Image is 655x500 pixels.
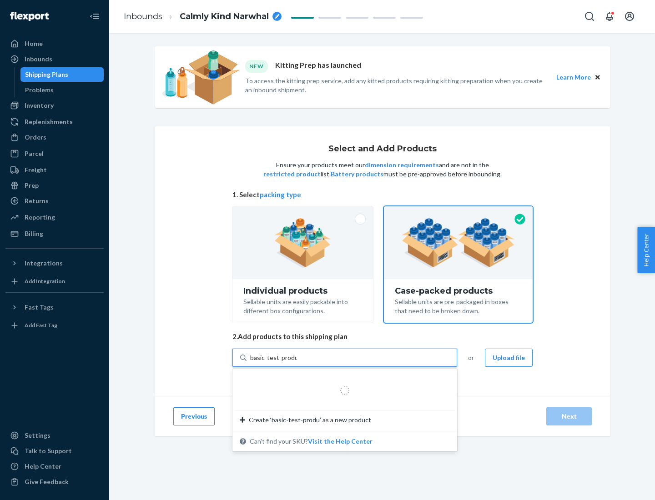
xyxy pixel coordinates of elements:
[5,428,104,443] a: Settings
[5,115,104,129] a: Replenishments
[5,178,104,193] a: Prep
[554,412,584,421] div: Next
[250,437,373,446] span: Can't find your SKU?
[402,218,515,268] img: case-pack.59cecea509d18c883b923b81aeac6d0b.png
[5,194,104,208] a: Returns
[180,11,269,23] span: Calmly Kind Narwhal
[5,163,104,177] a: Freight
[245,76,548,95] p: To access the kitting prep service, add any kitted products requiring kitting preparation when yo...
[232,190,533,200] span: 1. Select
[243,286,362,295] div: Individual products
[5,318,104,333] a: Add Fast Tag
[25,85,54,95] div: Problems
[25,213,55,222] div: Reporting
[25,321,57,329] div: Add Fast Tag
[5,475,104,489] button: Give Feedback
[328,145,437,154] h1: Select and Add Products
[86,7,104,25] button: Close Navigation
[637,227,655,273] button: Help Center
[600,7,619,25] button: Open notifications
[395,295,522,315] div: Sellable units are pre-packaged in boxes that need to be broken down.
[232,332,533,341] span: 2. Add products to this shipping plan
[25,117,73,126] div: Replenishments
[245,60,268,72] div: NEW
[25,259,63,268] div: Integrations
[275,60,361,72] p: Kitting Prep has launched
[25,181,39,190] div: Prep
[580,7,599,25] button: Open Search Box
[5,274,104,289] a: Add Integration
[556,72,591,82] button: Learn More
[173,407,215,425] button: Previous
[365,160,439,170] button: dimension requirements
[25,446,72,455] div: Talk to Support
[5,210,104,225] a: Reporting
[20,83,104,97] a: Problems
[25,277,65,285] div: Add Integration
[25,431,50,440] div: Settings
[25,70,68,79] div: Shipping Plans
[25,477,69,486] div: Give Feedback
[485,349,533,367] button: Upload file
[468,353,474,362] span: or
[25,165,47,175] div: Freight
[20,67,104,82] a: Shipping Plans
[243,295,362,315] div: Sellable units are easily packable into different box configurations.
[25,55,52,64] div: Inbounds
[124,11,162,21] a: Inbounds
[593,72,603,82] button: Close
[25,133,46,142] div: Orders
[263,170,321,179] button: restricted product
[25,229,43,238] div: Billing
[5,226,104,241] a: Billing
[116,3,289,30] ol: breadcrumbs
[5,459,104,474] a: Help Center
[5,146,104,161] a: Parcel
[260,190,301,200] button: packing type
[25,101,54,110] div: Inventory
[25,196,49,205] div: Returns
[395,286,522,295] div: Case-packed products
[5,130,104,145] a: Orders
[308,437,373,446] button: Create ‘basic-test-produ’ as a new productCan't find your SKU?
[620,7,639,25] button: Open account menu
[25,462,61,471] div: Help Center
[25,149,44,158] div: Parcel
[25,303,54,312] div: Fast Tags
[25,39,43,48] div: Home
[5,300,104,315] button: Fast Tags
[250,353,297,362] input: Create ‘basic-test-produ’ as a new productCan't find your SKU?Visit the Help Center
[331,170,383,179] button: Battery products
[5,36,104,51] a: Home
[274,218,331,268] img: individual-pack.facf35554cb0f1810c75b2bd6df2d64e.png
[10,12,49,21] img: Flexport logo
[249,415,371,425] span: Create ‘basic-test-produ’ as a new product
[5,444,104,458] a: Talk to Support
[546,407,592,425] button: Next
[5,256,104,270] button: Integrations
[262,160,503,179] p: Ensure your products meet our and are not in the list. must be pre-approved before inbounding.
[5,98,104,113] a: Inventory
[5,52,104,66] a: Inbounds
